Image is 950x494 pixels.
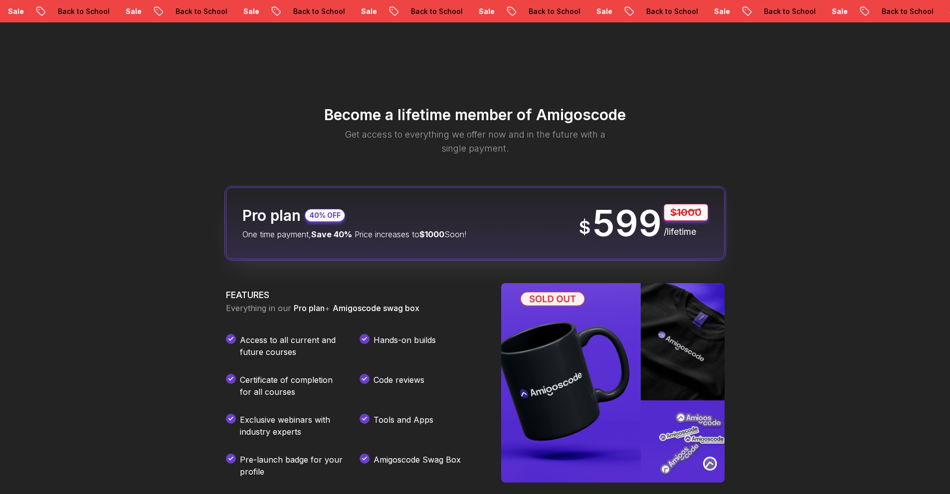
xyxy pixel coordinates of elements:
p: Sale [706,6,738,16]
span: Amigoscode swag box [333,303,419,313]
p: Sale [118,6,150,16]
p: One time payment, Price increases to Soon! [242,228,466,240]
span: $ [579,217,590,237]
p: Sale [588,6,620,16]
p: $1000 [664,204,708,221]
span: Save 40% [311,229,352,239]
p: Access to all current and future courses [240,334,344,358]
h2: Become a lifetime member of Amigoscode [176,106,774,124]
p: Get access to everything we offer now and in the future with a single payment. [332,128,619,156]
p: Back to School [756,6,824,16]
p: Sale [471,6,503,16]
h2: Pro plan [242,206,301,224]
p: Back to School [50,6,118,16]
p: Code reviews [374,374,424,398]
p: Pre-launch badge for your profile [240,454,344,478]
p: Certificate of completion for all courses [240,374,344,398]
p: 599 [592,205,662,241]
p: Back to School [521,6,588,16]
p: /lifetime [664,225,708,239]
p: Everything in our + [226,302,477,314]
img: Amigoscode SwagBox [501,283,725,483]
p: Back to School [874,6,942,16]
p: 40% OFF [309,210,341,220]
p: Amigoscode Swag Box [374,454,461,478]
p: Exclusive webinars with industry experts [240,414,344,438]
h3: FEATURES [226,288,477,302]
p: Sale [353,6,385,16]
span: Pro plan [294,303,325,313]
p: Back to School [638,6,706,16]
p: Back to School [403,6,471,16]
p: Tools and Apps [374,414,433,438]
p: Sale [235,6,267,16]
p: Back to School [168,6,235,16]
span: $1000 [419,229,444,239]
p: Sale [824,6,856,16]
p: Hands-on builds [374,334,436,358]
p: Back to School [285,6,353,16]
